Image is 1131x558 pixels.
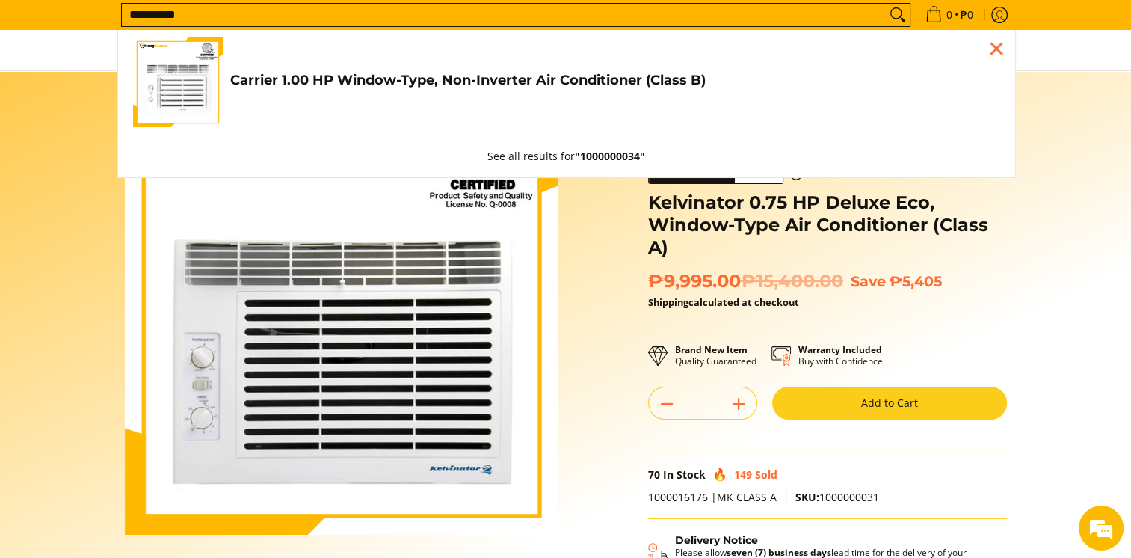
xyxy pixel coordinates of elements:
[125,101,558,535] img: Kelvinator 0.75 HP Deluxe Eco, Window-Type Air Conditioner (Class A)
[890,272,942,290] span: ₱5,405
[851,272,886,290] span: Save
[795,490,879,504] span: 1000000031
[675,533,758,547] strong: Delivery Notice
[741,270,843,292] del: ₱15,400.00
[921,7,978,23] span: •
[798,343,882,356] strong: Warranty Included
[755,467,777,482] span: Sold
[721,392,756,416] button: Add
[133,37,223,127] img: Carrier 1.00 HP Window-Type, Non-Inverter Air Conditioner (Class B)
[648,270,843,292] span: ₱9,995.00
[648,295,799,309] strong: calculated at checkout
[648,295,688,309] a: Shipping
[648,191,1007,259] h1: Kelvinator 0.75 HP Deluxe Eco, Window-Type Air Conditioner (Class A)
[230,72,1000,89] h4: Carrier 1.00 HP Window-Type, Non-Inverter Air Conditioner (Class B)
[648,490,777,504] span: 1000016176 |MK CLASS A
[985,37,1008,60] div: Close pop up
[734,467,752,482] span: 149
[958,10,976,20] span: ₱0
[772,387,1007,420] button: Add to Cart
[472,135,660,177] button: See all results for"1000000034"
[133,37,1000,127] a: Carrier 1.00 HP Window-Type, Non-Inverter Air Conditioner (Class B) Carrier 1.00 HP Window-Type, ...
[575,149,645,163] strong: "1000000034"
[886,4,910,26] button: Search
[649,392,685,416] button: Subtract
[798,344,883,367] p: Buy with Confidence
[944,10,955,20] span: 0
[675,343,748,356] strong: Brand New Item
[663,467,706,482] span: In Stock
[795,490,819,504] span: SKU:
[648,467,660,482] span: 70
[675,344,756,367] p: Quality Guaranteed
